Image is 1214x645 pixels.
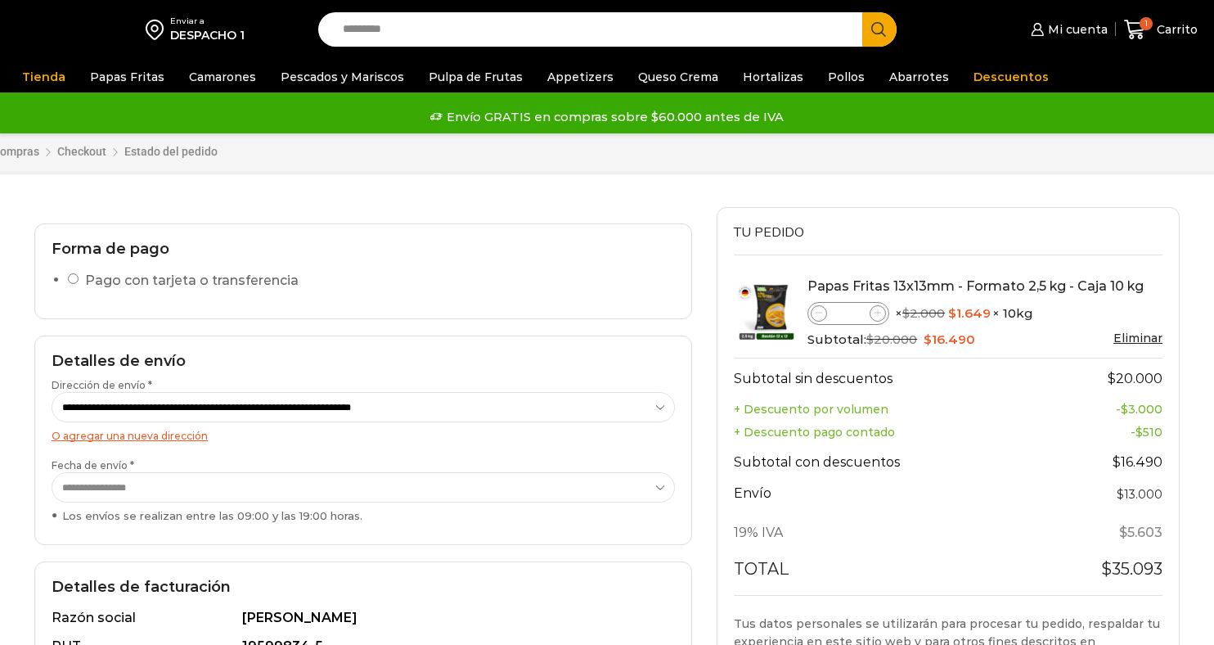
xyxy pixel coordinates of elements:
span: $ [866,332,874,347]
span: $ [1135,425,1143,440]
select: Dirección de envío * [52,392,675,422]
bdi: 16.490 [924,332,975,347]
img: Pago con tarjeta o transferencia [303,264,377,292]
a: Pescados y Mariscos [272,61,412,92]
span: $ [1117,487,1124,502]
bdi: 35.093 [1101,559,1162,579]
span: $ [1108,371,1116,386]
span: $ [924,332,932,347]
th: 19% IVA [734,515,1048,553]
bdi: 20.000 [866,332,917,347]
bdi: 3.000 [1121,402,1162,417]
bdi: 13.000 [1117,487,1162,502]
a: Pollos [820,61,873,92]
bdi: 1.649 [948,305,991,321]
span: Carrito [1153,21,1198,38]
span: $ [1101,559,1112,579]
a: Abarrotes [881,61,957,92]
h2: Forma de pago [52,241,675,259]
span: 5.603 [1119,525,1162,540]
bdi: 16.490 [1113,454,1162,470]
div: × × 10kg [807,302,1162,325]
a: Tienda [14,61,74,92]
label: Flat rate: [1117,485,1162,505]
th: Total [734,553,1048,595]
a: Descuentos [965,61,1057,92]
button: Search button [862,12,897,47]
div: Los envíos se realizan entre las 09:00 y las 19:00 horas. [52,508,675,524]
th: + Descuento por volumen [734,398,1048,421]
td: - [1048,421,1162,444]
a: Camarones [181,61,264,92]
a: Queso Crema [630,61,726,92]
bdi: 510 [1135,425,1162,440]
div: DESPACHO 1 [170,27,245,43]
h2: Detalles de facturación [52,579,675,597]
div: Subtotal: [807,331,1162,349]
div: Razón social [52,609,239,628]
th: + Descuento pago contado [734,421,1048,444]
th: Subtotal sin descuentos [734,358,1048,398]
a: Eliminar [1113,331,1162,345]
th: Subtotal con descuentos [734,444,1048,481]
bdi: 2.000 [902,305,945,321]
label: Pago con tarjeta o transferencia [85,267,382,295]
select: Fecha de envío * Los envíos se realizan entre las 09:00 y las 19:00 horas. [52,472,675,503]
span: $ [1113,454,1121,470]
img: address-field-icon.svg [146,16,170,43]
a: Hortalizas [735,61,812,92]
span: Tu pedido [734,223,804,241]
a: Papas Fritas 13x13mm - Formato 2,5 kg - Caja 10 kg [807,278,1144,294]
a: Papas Fritas [82,61,173,92]
a: Mi cuenta [1027,13,1107,46]
td: - [1048,398,1162,421]
a: Pulpa de Frutas [420,61,531,92]
label: Dirección de envío * [52,378,675,422]
bdi: 20.000 [1108,371,1162,386]
span: $ [902,305,910,321]
th: Envío [734,481,1048,515]
input: Product quantity [827,304,870,323]
span: 1 [1140,17,1153,30]
span: $ [1121,402,1128,417]
div: Enviar a [170,16,245,27]
span: $ [948,305,956,321]
div: [PERSON_NAME] [242,609,666,628]
label: Fecha de envío * [52,458,675,524]
span: $ [1119,525,1127,540]
h2: Detalles de envío [52,353,675,371]
a: O agregar una nueva dirección [52,430,208,442]
span: Mi cuenta [1044,21,1108,38]
a: Appetizers [539,61,622,92]
a: 1 Carrito [1124,11,1198,49]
